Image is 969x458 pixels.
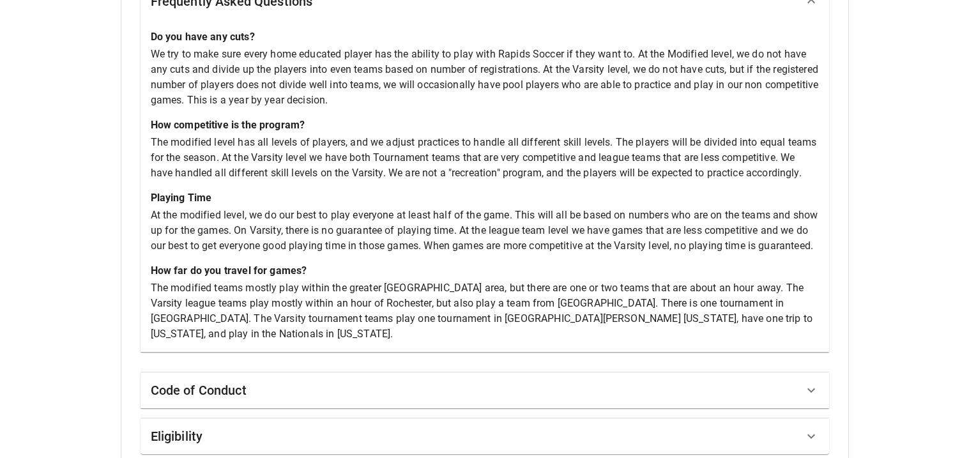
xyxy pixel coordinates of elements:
[151,135,819,181] p: The modified level has all levels of players, and we adjust practices to handle all different ski...
[151,47,819,108] p: We try to make sure every home educated player has the ability to play with Rapids Soccer if they...
[141,418,829,454] div: Eligibility
[151,118,819,133] p: How competitive is the program?
[151,208,819,254] p: At the modified level, we do our best to play everyone at least half of the game. This will all b...
[141,372,829,408] div: Code of Conduct
[151,263,819,279] p: How far do you travel for games?
[151,29,819,45] p: Do you have any cuts?
[151,380,247,401] h6: Code of Conduct
[151,280,819,342] p: The modified teams mostly play within the greater [GEOGRAPHIC_DATA] area, but there are one or tw...
[151,426,203,447] h6: Eligibility
[151,190,819,206] p: Playing Time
